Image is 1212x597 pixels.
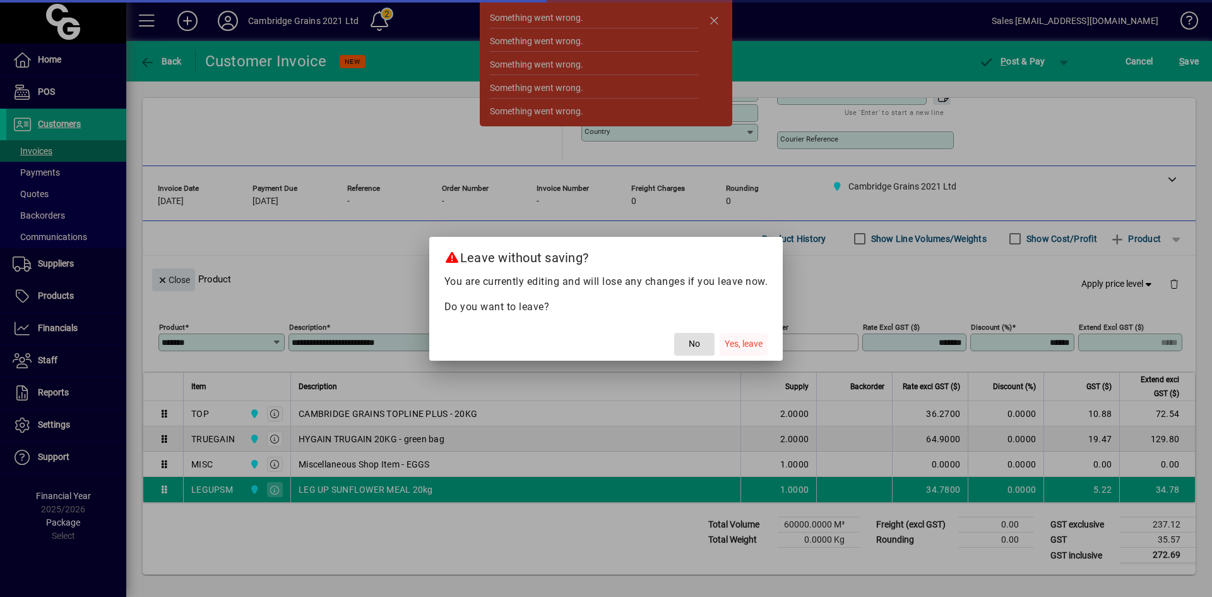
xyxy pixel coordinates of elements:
button: Yes, leave [720,333,768,356]
h2: Leave without saving? [429,237,783,274]
span: Yes, leave [725,337,763,351]
p: You are currently editing and will lose any changes if you leave now. [444,274,768,289]
p: Do you want to leave? [444,299,768,315]
button: No [674,333,715,356]
span: No [689,337,700,351]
